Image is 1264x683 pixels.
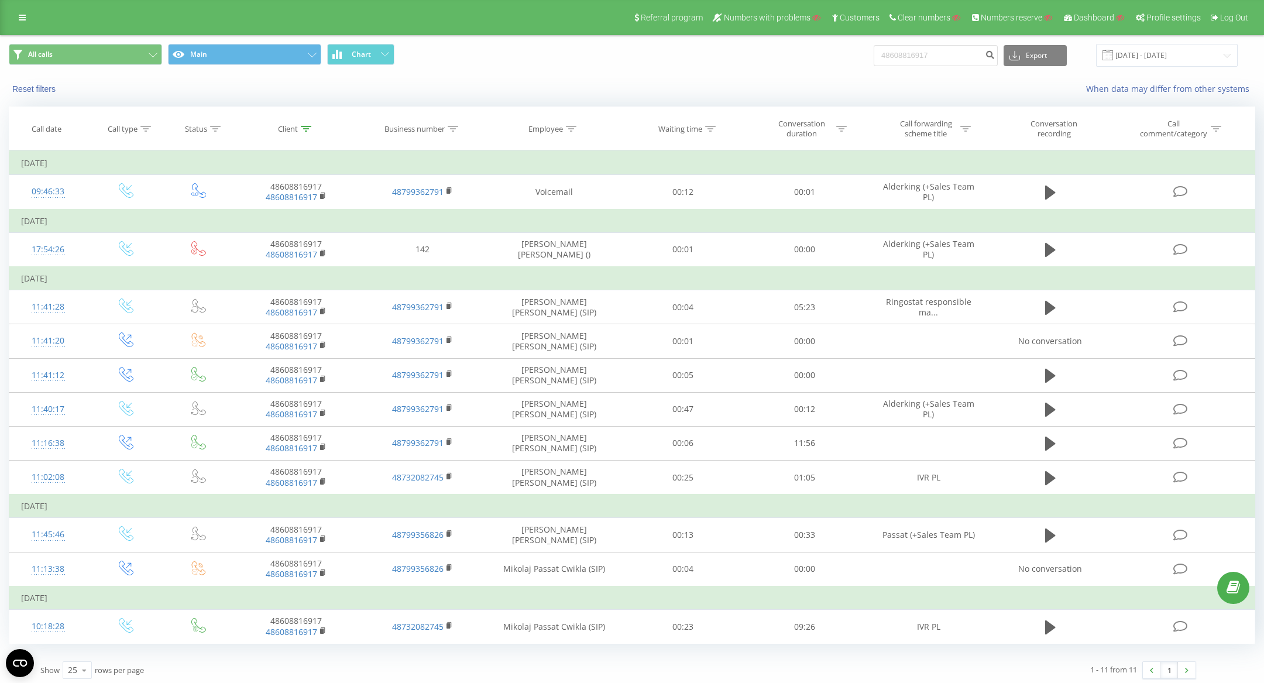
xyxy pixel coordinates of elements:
[21,330,75,352] div: 11:41:20
[21,238,75,261] div: 17:54:26
[744,461,865,495] td: 01:05
[1139,119,1208,139] div: Call comment/category
[744,290,865,324] td: 05:23
[1018,335,1082,346] span: No conversation
[486,461,622,495] td: [PERSON_NAME] [PERSON_NAME] (SIP)
[233,461,359,495] td: 48608816917
[1018,563,1082,574] span: No conversation
[744,426,865,460] td: 11:56
[266,191,317,203] a: 48608816917
[21,466,75,489] div: 11:02:08
[384,124,445,134] div: Business number
[233,175,359,210] td: 48608816917
[9,495,1255,518] td: [DATE]
[1016,119,1092,139] div: Conversation recording
[865,232,992,267] td: Alderking (+Sales Team PL)
[486,552,622,586] td: Mikolaj Passat Cwikla (SIP)
[486,324,622,358] td: [PERSON_NAME] [PERSON_NAME] (SIP)
[486,518,622,552] td: [PERSON_NAME] [PERSON_NAME] (SIP)
[724,13,810,22] span: Numbers with problems
[622,175,744,210] td: 00:12
[865,392,992,426] td: Alderking (+Sales Team PL)
[622,426,744,460] td: 00:06
[744,175,865,210] td: 00:01
[486,232,622,267] td: [PERSON_NAME] [PERSON_NAME] ()
[266,249,317,260] a: 48608816917
[392,369,444,380] a: 48799362791
[528,124,563,134] div: Employee
[392,301,444,313] a: 48799362791
[392,186,444,197] a: 48799362791
[9,210,1255,233] td: [DATE]
[233,290,359,324] td: 48608816917
[622,610,744,644] td: 00:23
[486,426,622,460] td: [PERSON_NAME] [PERSON_NAME] (SIP)
[898,13,950,22] span: Clear numbers
[744,518,865,552] td: 00:33
[21,398,75,421] div: 11:40:17
[21,558,75,581] div: 11:13:38
[95,665,144,675] span: rows per page
[233,552,359,586] td: 48608816917
[266,375,317,386] a: 48608816917
[68,664,77,676] div: 25
[21,615,75,638] div: 10:18:28
[1220,13,1248,22] span: Log Out
[233,392,359,426] td: 48608816917
[392,335,444,346] a: 48799362791
[1004,45,1067,66] button: Export
[392,403,444,414] a: 48799362791
[886,296,971,318] span: Ringostat responsible ma...
[622,358,744,392] td: 00:05
[1086,83,1255,94] a: When data may differ from other systems
[233,324,359,358] td: 48608816917
[622,324,744,358] td: 00:01
[266,409,317,420] a: 48608816917
[486,392,622,426] td: [PERSON_NAME] [PERSON_NAME] (SIP)
[641,13,703,22] span: Referral program
[233,426,359,460] td: 48608816917
[622,392,744,426] td: 00:47
[266,477,317,488] a: 48608816917
[1074,13,1114,22] span: Dashboard
[327,44,394,65] button: Chart
[744,392,865,426] td: 00:12
[744,232,865,267] td: 00:00
[658,124,702,134] div: Waiting time
[266,534,317,545] a: 48608816917
[622,290,744,324] td: 00:04
[622,232,744,267] td: 00:01
[266,626,317,637] a: 48608816917
[622,518,744,552] td: 00:13
[6,649,34,677] button: Open CMP widget
[1146,13,1201,22] span: Profile settings
[9,586,1255,610] td: [DATE]
[233,518,359,552] td: 48608816917
[266,341,317,352] a: 48608816917
[840,13,880,22] span: Customers
[21,180,75,203] div: 09:46:33
[865,518,992,552] td: Passat (+Sales Team PL)
[21,296,75,318] div: 11:41:28
[771,119,833,139] div: Conversation duration
[486,175,622,210] td: Voicemail
[744,610,865,644] td: 09:26
[392,563,444,574] a: 48799356826
[21,523,75,546] div: 11:45:46
[874,45,998,66] input: Search by number
[21,432,75,455] div: 11:16:38
[185,124,207,134] div: Status
[744,552,865,586] td: 00:00
[359,232,486,267] td: 142
[108,124,138,134] div: Call type
[233,232,359,267] td: 48608816917
[1090,664,1137,675] div: 1 - 11 from 11
[32,124,61,134] div: Call date
[233,358,359,392] td: 48608816917
[9,267,1255,290] td: [DATE]
[622,552,744,586] td: 00:04
[266,307,317,318] a: 48608816917
[9,44,162,65] button: All calls
[486,358,622,392] td: [PERSON_NAME] [PERSON_NAME] (SIP)
[392,437,444,448] a: 48799362791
